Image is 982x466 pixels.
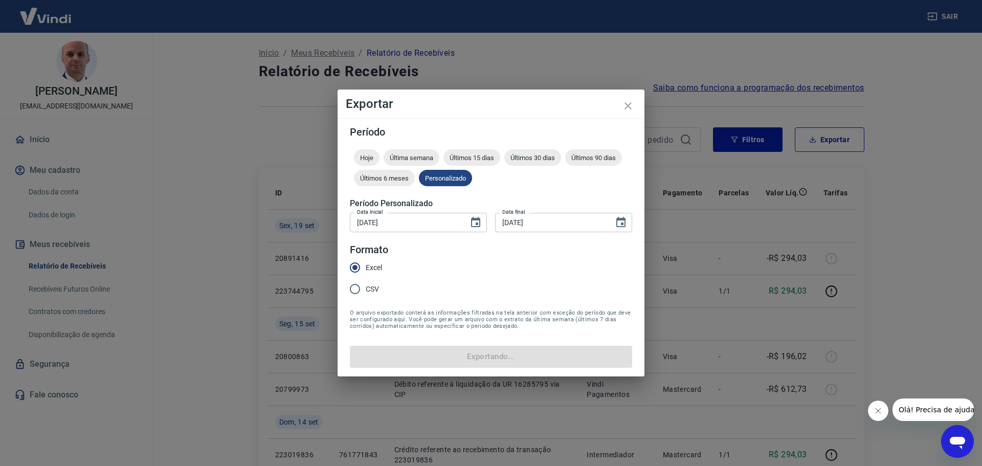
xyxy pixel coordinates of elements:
[350,242,388,257] legend: Formato
[465,212,486,233] button: Choose date, selected date is 1 de set de 2025
[892,398,974,421] iframe: Mensagem da empresa
[366,284,379,295] span: CSV
[354,170,415,186] div: Últimos 6 meses
[941,425,974,458] iframe: Botão para abrir a janela de mensagens
[868,401,888,421] iframe: Fechar mensagem
[565,154,622,162] span: Últimos 90 dias
[350,198,632,209] h5: Período Personalizado
[366,262,382,273] span: Excel
[384,149,439,166] div: Última semana
[354,149,380,166] div: Hoje
[443,154,500,162] span: Últimos 15 dias
[350,213,461,232] input: DD/MM/YYYY
[504,149,561,166] div: Últimos 30 dias
[384,154,439,162] span: Última semana
[495,213,607,232] input: DD/MM/YYYY
[350,127,632,137] h5: Período
[354,174,415,182] span: Últimos 6 meses
[565,149,622,166] div: Últimos 90 dias
[6,7,86,15] span: Olá! Precisa de ajuda?
[357,208,383,216] label: Data inicial
[346,98,636,110] h4: Exportar
[502,208,525,216] label: Data final
[354,154,380,162] span: Hoje
[611,212,631,233] button: Choose date, selected date is 19 de set de 2025
[350,309,632,329] span: O arquivo exportado conterá as informações filtradas na tela anterior com exceção do período que ...
[419,174,472,182] span: Personalizado
[616,94,640,118] button: close
[443,149,500,166] div: Últimos 15 dias
[504,154,561,162] span: Últimos 30 dias
[419,170,472,186] div: Personalizado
